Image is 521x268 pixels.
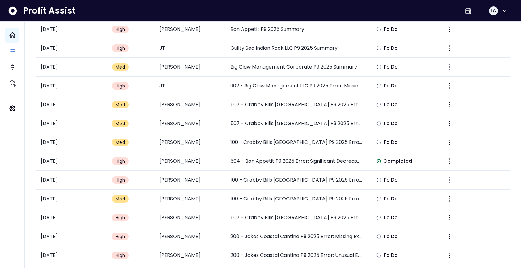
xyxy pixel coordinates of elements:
td: [DATE] [36,171,107,190]
td: [PERSON_NAME] [154,95,225,114]
span: To Do [383,63,398,71]
img: Not yet Started [376,27,381,32]
span: To Do [383,195,398,203]
span: Med [116,64,125,70]
td: [PERSON_NAME] [154,246,225,265]
td: 507 - Crabby Bills [GEOGRAPHIC_DATA] P9 2025 Error: Missing Alarm System in [DATE]-P9 [225,208,368,227]
span: Med [116,120,125,127]
button: More [444,156,455,167]
td: [PERSON_NAME] [154,227,225,246]
span: To Do [383,101,398,108]
span: To Do [383,82,398,90]
td: 100 - Crabby Bills [GEOGRAPHIC_DATA] P9 2025 Error: Unusual Waste-Wine Expense [225,190,368,208]
td: 100 - Crabby Bills [GEOGRAPHIC_DATA] P9 2025 Error: Missing Telephone Service Expense [225,133,368,152]
td: [PERSON_NAME] [154,208,225,227]
span: To Do [383,214,398,221]
span: To Do [383,26,398,33]
span: High [116,83,125,89]
span: To Do [383,44,398,52]
td: [DATE] [36,208,107,227]
button: More [444,99,455,110]
span: Med [116,196,125,202]
span: High [116,177,125,183]
td: [PERSON_NAME] [154,20,225,39]
span: LC [491,8,496,14]
td: [DATE] [36,152,107,171]
td: Big Claw Management Corporate P9 2025 Summary [225,58,368,77]
td: [DATE] [36,95,107,114]
td: 507 - Crabby Bills [GEOGRAPHIC_DATA] P9 2025 Error: Unusual Lasso Discount Increase [225,114,368,133]
td: [PERSON_NAME] [154,152,225,171]
button: More [444,137,455,148]
td: JT [154,39,225,58]
td: [DATE] [36,114,107,133]
span: High [116,252,125,258]
button: More [444,193,455,204]
td: Bon Appetit P9 2025 Summary [225,20,368,39]
td: [DATE] [36,20,107,39]
img: Not yet Started [376,65,381,69]
img: Not yet Started [376,83,381,88]
img: Completed [376,159,381,164]
td: [DATE] [36,190,107,208]
span: To Do [383,139,398,146]
span: Profit Assist [23,5,75,16]
img: Not yet Started [376,140,381,145]
td: [PERSON_NAME] [154,190,225,208]
td: [DATE] [36,39,107,58]
img: Not yet Started [376,253,381,258]
button: More [444,212,455,223]
span: Med [116,102,125,108]
span: Med [116,139,125,145]
td: JT [154,77,225,95]
button: More [444,118,455,129]
img: Not yet Started [376,102,381,107]
span: High [116,215,125,221]
td: [DATE] [36,77,107,95]
td: [PERSON_NAME] [154,114,225,133]
button: More [444,43,455,54]
img: Not yet Started [376,215,381,220]
td: 504 - Bon Appetit P9 2025 Error: Significant Decrease in Employee Benefits [225,152,368,171]
td: Guilty Sea Indian Rock LLC P9 2025 Summary [225,39,368,58]
button: More [444,231,455,242]
span: High [116,26,125,32]
td: 200 - Jakes Coastal Cantina P9 2025 Error: Missing Expense - Water/Sewer [225,227,368,246]
button: More [444,250,455,261]
span: To Do [383,233,398,240]
img: Not yet Started [376,234,381,239]
button: More [444,174,455,186]
span: To Do [383,120,398,127]
td: [PERSON_NAME] [154,58,225,77]
img: Not yet Started [376,196,381,201]
td: [DATE] [36,227,107,246]
button: More [444,24,455,35]
td: [PERSON_NAME] [154,171,225,190]
td: 100 - Crabby Bills [GEOGRAPHIC_DATA] P9 2025 Error: Abnormal Vendor Rebates [225,171,368,190]
td: [DATE] [36,58,107,77]
span: High [116,158,125,164]
td: 507 - Crabby Bills [GEOGRAPHIC_DATA] P9 2025 Error: Unusual Employee Benefits Expense [225,95,368,114]
span: To Do [383,252,398,259]
span: Completed [383,157,412,165]
button: More [444,61,455,73]
button: More [444,80,455,91]
span: High [116,233,125,240]
img: Not yet Started [376,121,381,126]
td: 200 - Jakes Coastal Cantina P9 2025 Error: Unusual Expense - Smallwares [225,246,368,265]
td: 902 - Big Claw Management LLC P9 2025 Error: Missing Marketing Expenses [225,77,368,95]
img: Not yet Started [376,46,381,51]
span: High [116,45,125,51]
td: [DATE] [36,246,107,265]
img: Not yet Started [376,178,381,182]
td: [PERSON_NAME] [154,133,225,152]
td: [DATE] [36,133,107,152]
span: To Do [383,176,398,184]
